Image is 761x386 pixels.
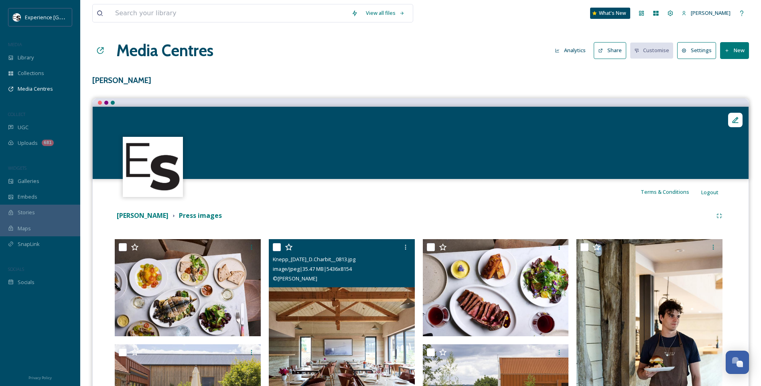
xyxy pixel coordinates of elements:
[423,239,569,337] img: Knepp_08.08.23_D.Charbit_0420.jpg
[18,54,34,61] span: Library
[641,188,689,195] span: Terms & Conditions
[42,140,54,146] div: 681
[641,187,701,197] a: Terms & Conditions
[18,85,53,93] span: Media Centres
[18,69,44,77] span: Collections
[115,239,261,337] img: Knepp_08.08.23_D.Charbit_0474.jpg
[594,42,626,59] button: Share
[590,8,630,19] a: What's New
[551,43,590,58] button: Analytics
[8,111,25,117] span: COLLECT
[8,165,26,171] span: WIDGETS
[28,372,52,382] a: Privacy Policy
[8,266,24,272] span: SOCIALS
[18,124,28,131] span: UGC
[18,139,38,147] span: Uploads
[179,211,222,220] strong: Press images
[677,42,720,59] a: Settings
[362,5,409,21] a: View all files
[116,39,213,63] a: Media Centres
[124,138,182,196] img: WSCC%20ES%20Socials%20Icon%20-%20Secondary%20-%20Black.jpg
[273,275,317,282] span: © [PERSON_NAME]
[273,265,352,272] span: image/jpeg | 35.47 MB | 5436 x 8154
[273,256,355,263] span: Knepp_[DATE]_D.Charbit__0813.jpg
[18,278,34,286] span: Socials
[18,193,37,201] span: Embeds
[18,177,39,185] span: Galleries
[630,43,674,58] button: Customise
[8,41,22,47] span: MEDIA
[18,225,31,232] span: Maps
[726,351,749,374] button: Open Chat
[677,42,716,59] button: Settings
[25,13,104,21] span: Experience [GEOGRAPHIC_DATA]
[92,75,749,86] h3: [PERSON_NAME]
[720,42,749,59] button: New
[701,189,718,196] span: Logout
[117,211,168,220] strong: [PERSON_NAME]
[13,13,21,21] img: WSCC%20ES%20Socials%20Icon%20-%20Secondary%20-%20Black.jpg
[630,43,678,58] a: Customise
[678,5,735,21] a: [PERSON_NAME]
[18,240,40,248] span: SnapLink
[28,375,52,380] span: Privacy Policy
[551,43,594,58] a: Analytics
[18,209,35,216] span: Stories
[111,4,347,22] input: Search your library
[691,9,731,16] span: [PERSON_NAME]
